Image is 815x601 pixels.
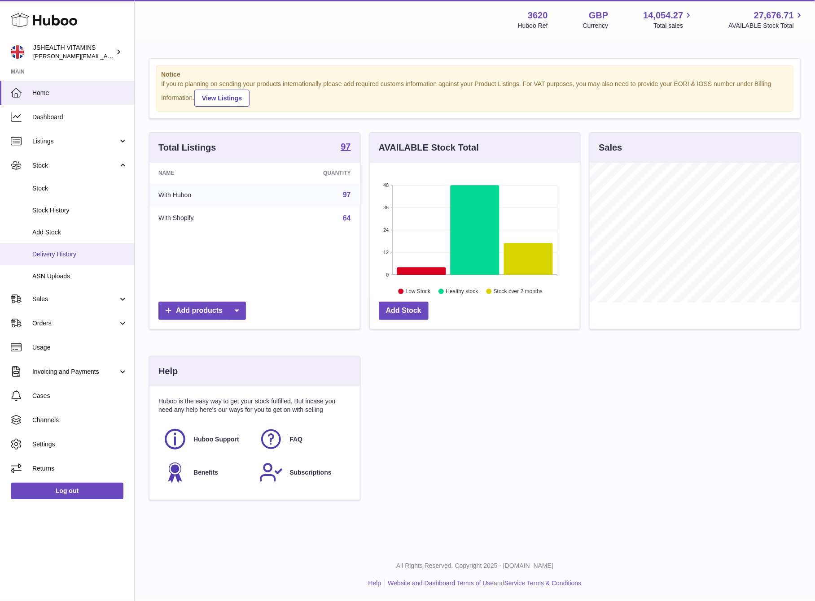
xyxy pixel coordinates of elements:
[494,288,543,294] text: Stock over 2 months
[149,163,263,183] th: Name
[161,70,789,79] strong: Notice
[32,89,127,97] span: Home
[142,562,808,570] p: All Rights Reserved. Copyright 2025 - [DOMAIN_NAME]
[193,468,218,477] span: Benefits
[368,579,381,587] a: Help
[754,9,794,22] span: 27,676.71
[32,113,127,121] span: Dashboard
[32,368,118,376] span: Invoicing and Payments
[149,207,263,230] td: With Shopify
[383,250,389,255] text: 12
[32,161,118,170] span: Stock
[383,205,389,210] text: 36
[163,460,250,484] a: Benefits
[583,22,609,30] div: Currency
[728,22,804,30] span: AVAILABLE Stock Total
[32,416,127,424] span: Channels
[11,483,123,499] a: Log out
[194,90,250,107] a: View Listings
[379,302,429,320] a: Add Stock
[32,137,118,146] span: Listings
[32,250,127,259] span: Delivery History
[599,142,622,154] h3: Sales
[341,142,351,151] strong: 97
[528,9,548,22] strong: 3620
[643,9,683,22] span: 14,054.27
[32,295,118,303] span: Sales
[385,579,581,588] li: and
[343,214,351,222] a: 64
[386,272,389,277] text: 0
[32,440,127,449] span: Settings
[158,365,178,377] h3: Help
[643,9,693,30] a: 14,054.27 Total sales
[289,468,331,477] span: Subscriptions
[263,163,360,183] th: Quantity
[32,343,127,352] span: Usage
[32,392,127,400] span: Cases
[158,397,351,414] p: Huboo is the easy way to get your stock fulfilled. But incase you need any help here's our ways f...
[32,228,127,237] span: Add Stock
[11,45,24,59] img: francesca@jshealthvitamins.com
[32,184,127,193] span: Stock
[32,206,127,215] span: Stock History
[383,182,389,188] text: 48
[518,22,548,30] div: Huboo Ref
[289,435,302,444] span: FAQ
[504,579,582,587] a: Service Terms & Conditions
[728,9,804,30] a: 27,676.71 AVAILABLE Stock Total
[406,288,431,294] text: Low Stock
[32,464,127,473] span: Returns
[383,227,389,233] text: 24
[32,272,127,281] span: ASN Uploads
[149,183,263,207] td: With Huboo
[343,191,351,199] a: 97
[158,142,216,154] h3: Total Listings
[163,427,250,451] a: Huboo Support
[259,460,346,484] a: Subscriptions
[379,142,479,154] h3: AVAILABLE Stock Total
[32,319,118,328] span: Orders
[653,22,693,30] span: Total sales
[446,288,478,294] text: Healthy stock
[33,52,180,60] span: [PERSON_NAME][EMAIL_ADDRESS][DOMAIN_NAME]
[33,43,114,61] div: JSHEALTH VITAMINS
[259,427,346,451] a: FAQ
[388,579,494,587] a: Website and Dashboard Terms of Use
[341,142,351,153] a: 97
[161,80,789,107] div: If you're planning on sending your products internationally please add required customs informati...
[589,9,608,22] strong: GBP
[158,302,246,320] a: Add products
[193,435,239,444] span: Huboo Support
